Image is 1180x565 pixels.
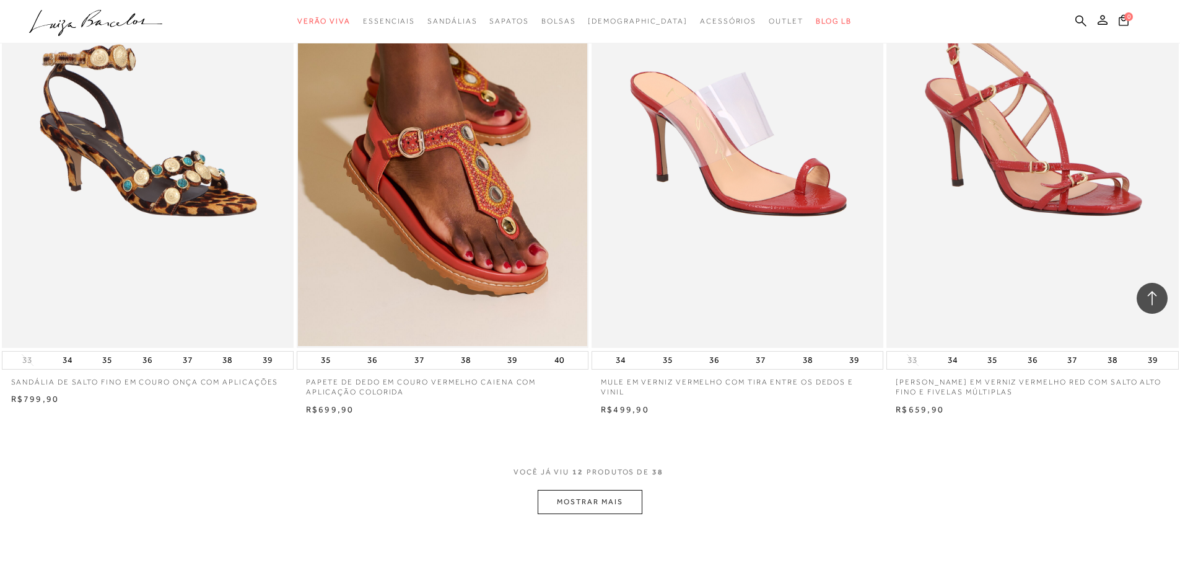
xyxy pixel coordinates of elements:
[846,352,863,369] button: 39
[427,17,477,25] span: Sandálias
[541,10,576,33] a: noSubCategoriesText
[1104,352,1121,369] button: 38
[700,10,756,33] a: noSubCategoriesText
[317,352,334,369] button: 35
[769,10,803,33] a: noSubCategoriesText
[411,352,428,369] button: 37
[588,10,688,33] a: noSubCategoriesText
[514,467,569,478] span: VOCê JÁ VIU
[769,17,803,25] span: Outlet
[1115,14,1132,30] button: 0
[1124,12,1133,21] span: 0
[587,467,649,478] span: PRODUTOS DE
[700,17,756,25] span: Acessórios
[1024,352,1041,369] button: 36
[541,17,576,25] span: Bolsas
[1144,352,1161,369] button: 39
[139,352,156,369] button: 36
[652,467,663,490] span: 38
[11,394,59,404] span: R$799,90
[457,352,474,369] button: 38
[306,404,354,414] span: R$699,90
[297,10,351,33] a: noSubCategoriesText
[886,370,1178,398] a: [PERSON_NAME] EM VERNIZ VERMELHO RED COM SALTO ALTO FINO E FIVELAS MÚLTIPLAS
[363,17,415,25] span: Essenciais
[944,352,961,369] button: 34
[706,352,723,369] button: 36
[504,352,521,369] button: 39
[816,17,852,25] span: BLOG LB
[816,10,852,33] a: BLOG LB
[588,17,688,25] span: [DEMOGRAPHIC_DATA]
[2,370,294,388] a: SANDÁLIA DE SALTO FINO EM COURO ONÇA COM APLICAÇÕES
[179,352,196,369] button: 37
[612,352,629,369] button: 34
[297,17,351,25] span: Verão Viva
[363,10,415,33] a: noSubCategoriesText
[538,490,642,514] button: MOSTRAR MAIS
[364,352,381,369] button: 36
[489,10,528,33] a: noSubCategoriesText
[799,352,816,369] button: 38
[592,370,883,398] a: MULE EM VERNIZ VERMELHO COM TIRA ENTRE OS DEDOS E VINIL
[98,352,116,369] button: 35
[427,10,477,33] a: noSubCategoriesText
[752,352,769,369] button: 37
[1064,352,1081,369] button: 37
[659,352,676,369] button: 35
[219,352,236,369] button: 38
[489,17,528,25] span: Sapatos
[19,354,36,366] button: 33
[572,467,583,490] span: 12
[601,404,649,414] span: R$499,90
[984,352,1001,369] button: 35
[297,370,588,398] a: PAPETE DE DEDO EM COURO VERMELHO CAIENA COM APLICAÇÃO COLORIDA
[904,354,921,366] button: 33
[259,352,276,369] button: 39
[896,404,944,414] span: R$659,90
[551,352,568,369] button: 40
[59,352,76,369] button: 34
